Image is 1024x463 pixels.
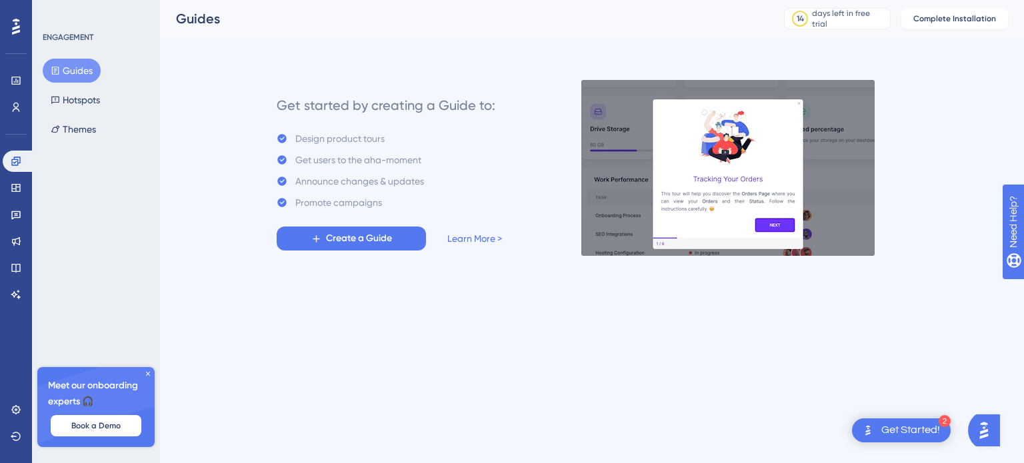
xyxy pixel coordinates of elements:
div: 14 [797,13,804,24]
span: Meet our onboarding experts 🎧 [48,378,144,410]
button: Guides [43,59,101,83]
div: Announce changes & updates [295,173,424,189]
button: Complete Installation [901,8,1008,29]
div: Guides [176,9,751,28]
button: Hotspots [43,88,108,112]
iframe: UserGuiding AI Assistant Launcher [968,410,1008,450]
div: Get users to the aha-moment [295,152,421,168]
img: launcher-image-alternative-text [860,422,876,438]
div: 2 [939,415,951,427]
button: Themes [43,117,104,141]
div: Get started by creating a Guide to: [277,96,495,115]
img: 21a29cd0e06a8f1d91b8bced9f6e1c06.gif [581,79,875,256]
span: Need Help? [31,3,83,19]
a: Learn More > [447,231,502,246]
div: days left in free trial [812,8,886,29]
button: Create a Guide [277,227,426,250]
span: Book a Demo [71,420,121,431]
div: ENGAGEMENT [43,32,93,43]
span: Create a Guide [326,231,392,246]
span: Complete Installation [913,13,996,24]
div: Design product tours [295,131,385,147]
div: Open Get Started! checklist, remaining modules: 2 [852,418,951,442]
div: Get Started! [881,423,940,438]
button: Book a Demo [51,415,141,436]
div: Promote campaigns [295,195,382,211]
